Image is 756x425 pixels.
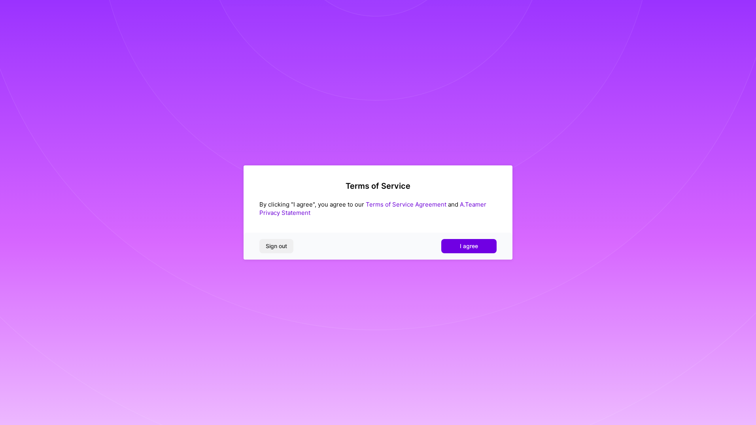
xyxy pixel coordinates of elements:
a: Terms of Service Agreement [366,201,446,208]
button: Sign out [259,239,293,253]
h2: Terms of Service [259,181,497,191]
div: By clicking "I agree", you agree to our and [259,200,497,217]
span: I agree [460,242,478,250]
button: I agree [441,239,497,253]
span: Sign out [266,242,287,250]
